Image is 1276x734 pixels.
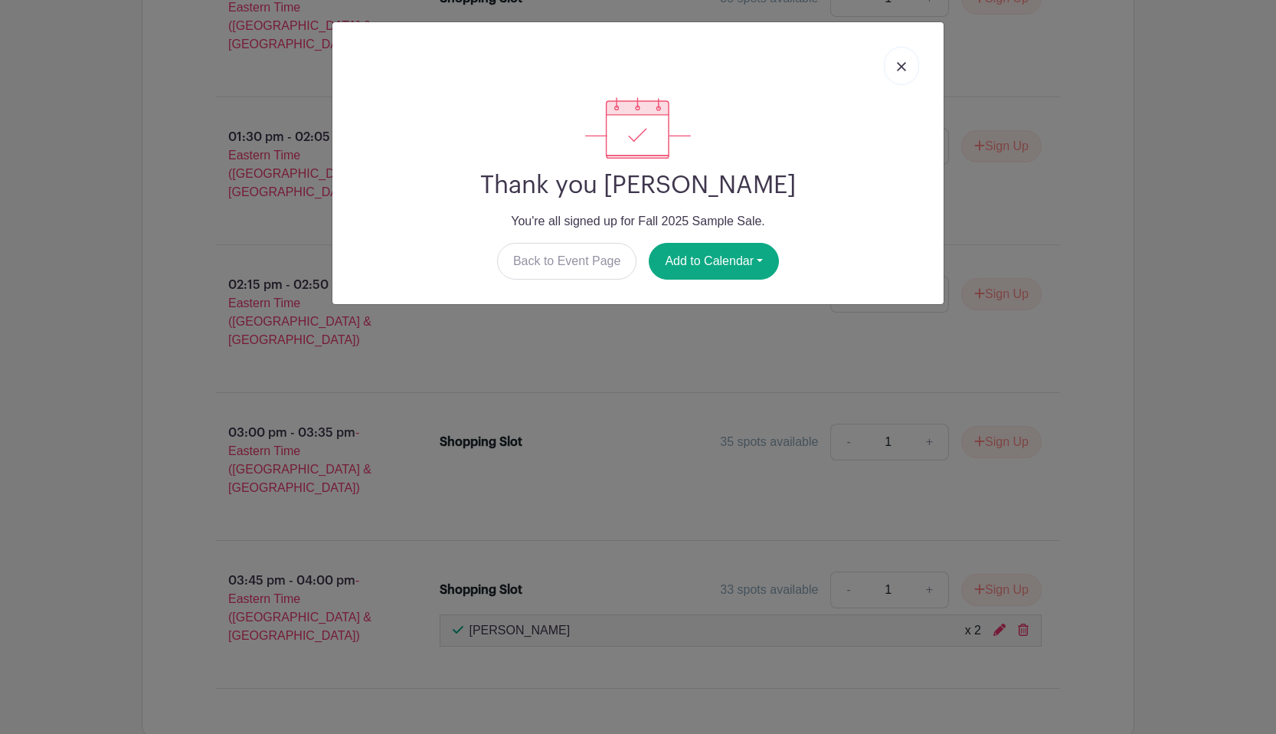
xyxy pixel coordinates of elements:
[897,62,906,71] img: close_button-5f87c8562297e5c2d7936805f587ecaba9071eb48480494691a3f1689db116b3.svg
[585,97,691,159] img: signup_complete-c468d5dda3e2740ee63a24cb0ba0d3ce5d8a4ecd24259e683200fb1569d990c8.svg
[345,212,931,231] p: You're all signed up for Fall 2025 Sample Sale.
[345,171,931,200] h2: Thank you [PERSON_NAME]
[649,243,779,280] button: Add to Calendar
[497,243,637,280] a: Back to Event Page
